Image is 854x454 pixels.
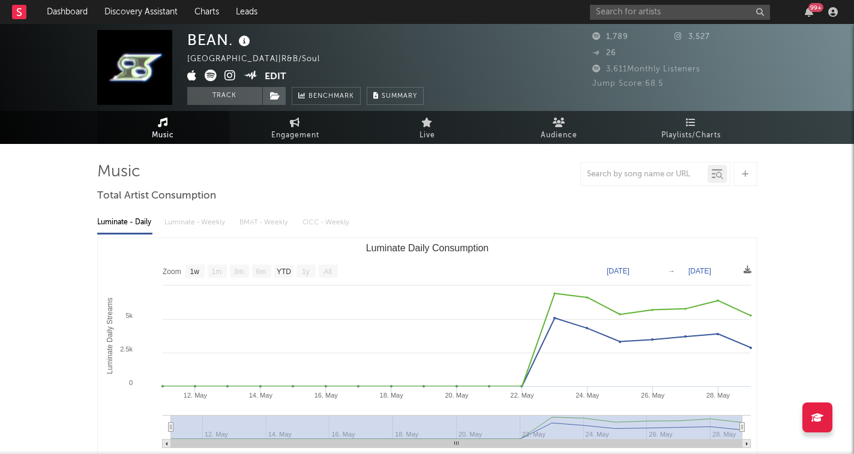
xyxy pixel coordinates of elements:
[688,267,711,275] text: [DATE]
[265,70,286,85] button: Edit
[675,33,710,41] span: 3,527
[668,267,675,275] text: →
[302,267,310,276] text: 1y
[419,128,435,143] span: Live
[641,392,665,399] text: 26. May
[493,111,625,144] a: Audience
[367,87,424,105] button: Summary
[276,267,290,276] text: YTD
[590,5,770,20] input: Search for artists
[379,392,403,399] text: 18. May
[233,267,244,276] text: 3m
[382,93,417,100] span: Summary
[187,52,334,67] div: [GEOGRAPHIC_DATA] | R&B/Soul
[592,65,700,73] span: 3,611 Monthly Listeners
[323,267,331,276] text: All
[187,30,253,50] div: BEAN.
[229,111,361,144] a: Engagement
[211,267,221,276] text: 1m
[592,80,663,88] span: Jump Score: 68.5
[187,87,262,105] button: Track
[510,392,534,399] text: 22. May
[706,392,730,399] text: 28. May
[365,243,489,253] text: Luminate Daily Consumption
[805,7,813,17] button: 99+
[541,128,577,143] span: Audience
[292,87,361,105] a: Benchmark
[314,392,338,399] text: 16. May
[607,267,630,275] text: [DATE]
[576,392,600,399] text: 24. May
[308,89,354,104] span: Benchmark
[445,392,469,399] text: 20. May
[581,170,708,179] input: Search by song name or URL
[361,111,493,144] a: Live
[661,128,721,143] span: Playlists/Charts
[271,128,319,143] span: Engagement
[625,111,757,144] a: Playlists/Charts
[256,267,266,276] text: 6m
[808,3,823,12] div: 99 +
[592,33,628,41] span: 1,789
[592,49,616,57] span: 26
[248,392,272,399] text: 14. May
